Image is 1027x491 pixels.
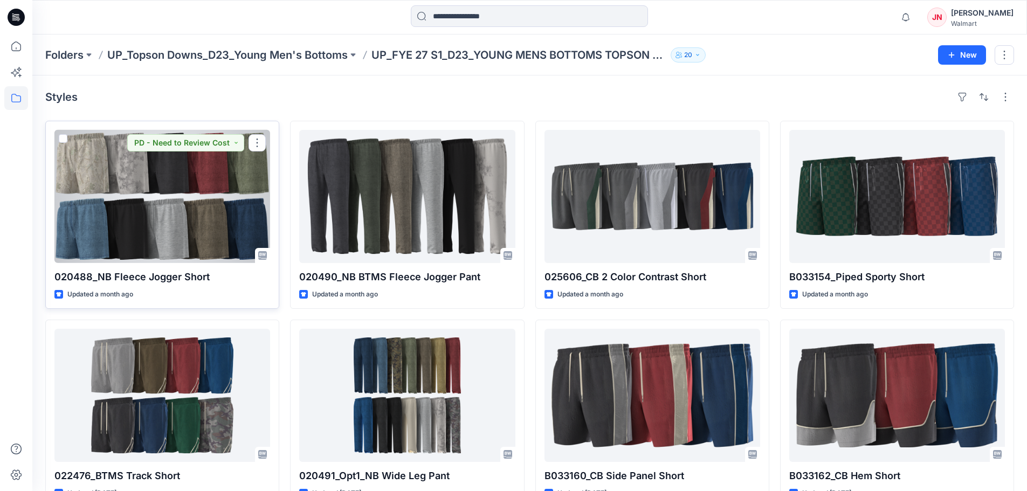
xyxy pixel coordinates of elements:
[45,47,84,63] a: Folders
[557,289,623,300] p: Updated a month ago
[54,269,270,285] p: 020488_NB Fleece Jogger Short
[54,329,270,462] a: 022476_BTMS Track Short
[789,130,1005,263] a: B033154_Piped Sporty Short
[299,269,515,285] p: 020490_NB BTMS Fleece Jogger Pant
[45,91,78,103] h4: Styles
[544,329,760,462] a: B033160_CB Side Panel Short
[299,468,515,483] p: 020491_Opt1_NB Wide Leg Pant
[802,289,868,300] p: Updated a month ago
[544,468,760,483] p: B033160_CB Side Panel Short
[544,269,760,285] p: 025606_CB 2 Color Contrast Short
[299,329,515,462] a: 020491_Opt1_NB Wide Leg Pant
[299,130,515,263] a: 020490_NB BTMS Fleece Jogger Pant
[789,468,1005,483] p: B033162_CB Hem Short
[54,130,270,263] a: 020488_NB Fleece Jogger Short
[544,130,760,263] a: 025606_CB 2 Color Contrast Short
[371,47,666,63] p: UP_FYE 27 S1_D23_YOUNG MENS BOTTOMS TOPSON DOWNS
[951,6,1014,19] div: [PERSON_NAME]
[54,468,270,483] p: 022476_BTMS Track Short
[67,289,133,300] p: Updated a month ago
[789,269,1005,285] p: B033154_Piped Sporty Short
[938,45,986,65] button: New
[107,47,348,63] a: UP_Topson Downs_D23_Young Men's Bottoms
[684,49,692,61] p: 20
[312,289,378,300] p: Updated a month ago
[671,47,706,63] button: 20
[927,8,947,27] div: JN
[951,19,1014,27] div: Walmart
[789,329,1005,462] a: B033162_CB Hem Short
